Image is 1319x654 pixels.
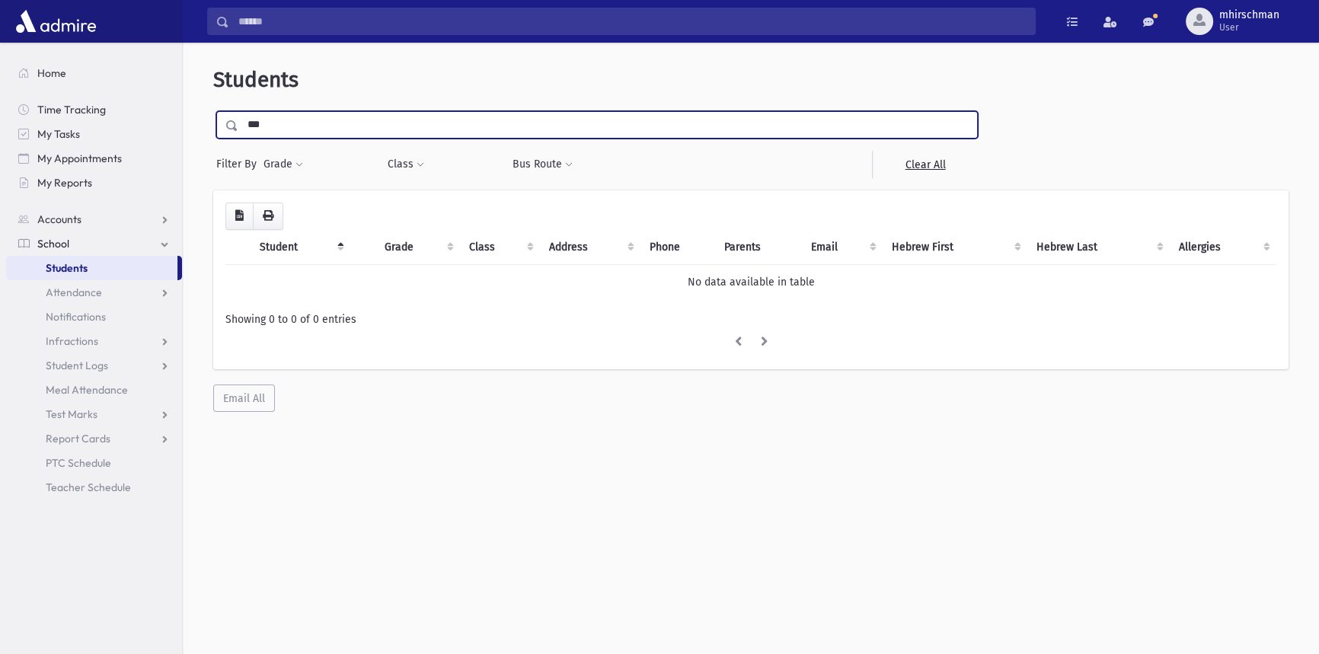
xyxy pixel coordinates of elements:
[37,212,81,226] span: Accounts
[6,61,182,85] a: Home
[1219,21,1279,33] span: User
[6,280,182,305] a: Attendance
[37,152,122,165] span: My Appointments
[6,305,182,329] a: Notifications
[46,310,106,324] span: Notifications
[37,127,80,141] span: My Tasks
[6,256,177,280] a: Students
[6,146,182,171] a: My Appointments
[46,480,131,494] span: Teacher Schedule
[375,230,460,265] th: Grade: activate to sort column ascending
[6,353,182,378] a: Student Logs
[872,151,978,178] a: Clear All
[213,384,275,412] button: Email All
[37,237,69,250] span: School
[540,230,640,265] th: Address: activate to sort column ascending
[6,171,182,195] a: My Reports
[229,8,1035,35] input: Search
[6,378,182,402] a: Meal Attendance
[46,432,110,445] span: Report Cards
[46,286,102,299] span: Attendance
[6,122,182,146] a: My Tasks
[6,97,182,122] a: Time Tracking
[225,264,1276,299] td: No data available in table
[46,456,111,470] span: PTC Schedule
[801,230,883,265] th: Email: activate to sort column ascending
[213,67,299,92] span: Students
[640,230,714,265] th: Phone
[6,475,182,499] a: Teacher Schedule
[263,151,304,178] button: Grade
[37,176,92,190] span: My Reports
[715,230,802,265] th: Parents
[225,203,254,230] button: CSV
[883,230,1027,265] th: Hebrew First: activate to sort column ascending
[6,329,182,353] a: Infractions
[46,359,108,372] span: Student Logs
[512,151,573,178] button: Bus Route
[46,407,97,421] span: Test Marks
[1027,230,1170,265] th: Hebrew Last: activate to sort column ascending
[6,451,182,475] a: PTC Schedule
[46,261,88,275] span: Students
[6,426,182,451] a: Report Cards
[6,231,182,256] a: School
[1219,9,1279,21] span: mhirschman
[460,230,540,265] th: Class: activate to sort column ascending
[46,334,98,348] span: Infractions
[387,151,425,178] button: Class
[46,383,128,397] span: Meal Attendance
[251,230,350,265] th: Student: activate to sort column descending
[6,402,182,426] a: Test Marks
[37,103,106,116] span: Time Tracking
[6,207,182,231] a: Accounts
[1170,230,1276,265] th: Allergies: activate to sort column ascending
[253,203,283,230] button: Print
[225,311,1276,327] div: Showing 0 to 0 of 0 entries
[12,6,100,37] img: AdmirePro
[37,66,66,80] span: Home
[216,156,263,172] span: Filter By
